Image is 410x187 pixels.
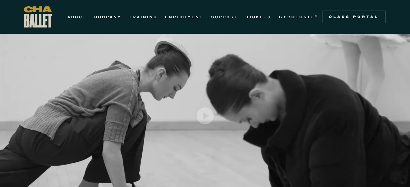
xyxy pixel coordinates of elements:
[326,14,382,19] div: Class Portal
[279,15,315,19] strong: GYROTONIC
[24,6,52,27] a: home
[315,14,318,18] sup: ®
[322,11,386,23] a: Class Portal
[246,13,271,21] a: TICKETS
[211,13,238,21] a: SUPPORT
[279,13,318,21] a: GYROTONIC®
[67,13,86,21] a: ABOUT
[129,13,157,21] a: TRAINING
[165,13,203,21] a: ENRICHMENT
[94,13,121,21] a: COMPANY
